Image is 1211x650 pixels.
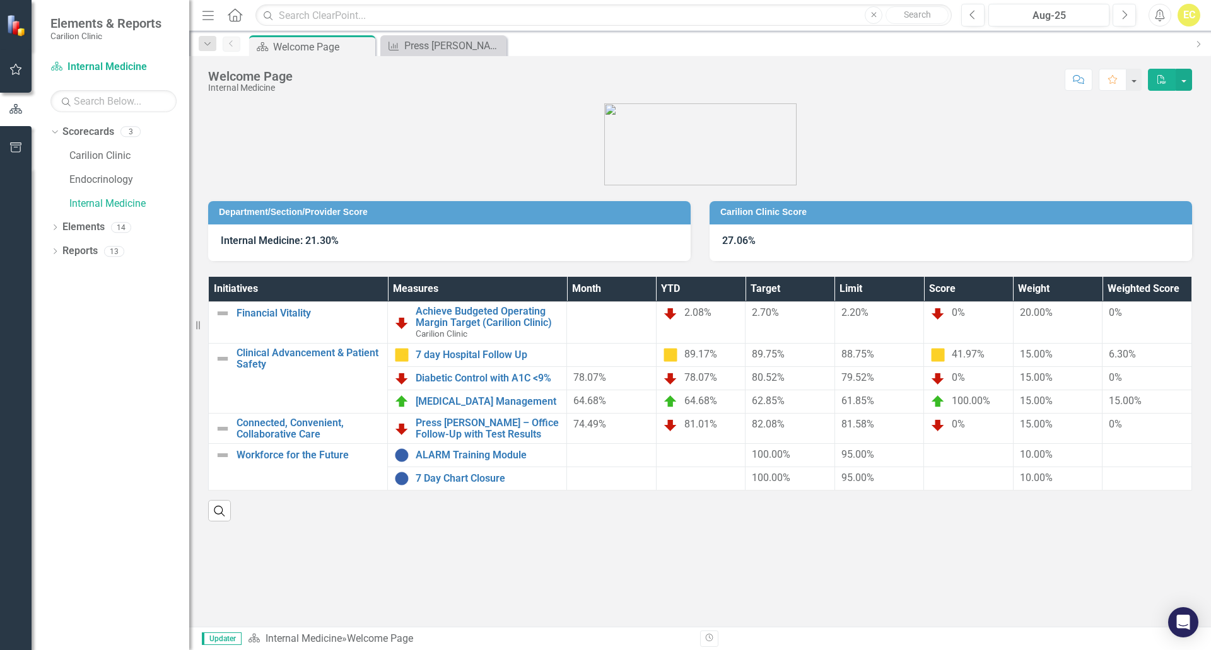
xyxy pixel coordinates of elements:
[722,235,756,247] strong: 27.06%
[6,15,28,37] img: ClearPoint Strategy
[209,414,388,444] td: Double-Click to Edit Right Click for Context Menu
[388,344,567,367] td: Double-Click to Edit Right Click for Context Menu
[684,395,717,407] span: 64.68%
[663,417,678,432] img: Below Plan
[62,125,114,139] a: Scorecards
[1109,418,1122,430] span: 0%
[416,396,560,407] a: [MEDICAL_DATA] Management
[952,418,965,430] span: 0%
[1178,4,1200,26] div: EC
[416,473,560,484] a: 7 Day Chart Closure
[1020,395,1053,407] span: 15.00%
[1109,395,1142,407] span: 15.00%
[573,418,606,430] span: 74.49%
[416,328,467,339] span: Carilion Clinic
[684,418,717,430] span: 81.01%
[841,418,874,430] span: 81.58%
[215,306,230,321] img: Not Defined
[752,306,779,318] span: 2.70%
[388,390,567,414] td: Double-Click to Edit Right Click for Context Menu
[388,367,567,390] td: Double-Click to Edit Right Click for Context Menu
[684,348,717,360] span: 89.17%
[684,371,717,383] span: 78.07%
[841,448,874,460] span: 95.00%
[388,467,567,490] td: Double-Click to Edit Right Click for Context Menu
[394,448,409,463] img: No Information
[573,371,606,383] span: 78.07%
[69,173,189,187] a: Endocrinology
[219,207,684,217] h3: Department/Section/Provider Score
[416,450,560,461] a: ALARM Training Module
[1168,607,1198,637] div: Open Intercom Messenger
[209,344,388,414] td: Double-Click to Edit Right Click for Context Menu
[684,306,711,318] span: 2.08%
[347,632,413,644] div: Welcome Page
[208,83,293,93] div: Internal Medicine
[394,394,409,409] img: On Target
[930,306,945,321] img: Below Plan
[215,351,230,366] img: Not Defined
[266,632,342,644] a: Internal Medicine
[841,472,874,484] span: 95.00%
[1020,448,1053,460] span: 10.00%
[1020,306,1053,318] span: 20.00%
[120,127,141,137] div: 3
[416,373,560,384] a: Diabetic Control with A1C <9%
[394,421,409,436] img: Below Plan
[886,6,949,24] button: Search
[416,349,560,361] a: 7 day Hospital Follow Up
[841,371,874,383] span: 79.52%
[111,222,131,233] div: 14
[952,395,990,407] span: 100.00%
[930,417,945,432] img: Below Plan
[202,632,242,645] span: Updater
[394,371,409,386] img: Below Plan
[273,39,372,55] div: Welcome Page
[388,414,567,444] td: Double-Click to Edit Right Click for Context Menu
[208,69,293,83] div: Welcome Page
[752,448,790,460] span: 100.00%
[104,246,124,257] div: 13
[248,632,691,646] div: »
[237,417,381,439] a: Connected, Convenient, Collaborative Care
[62,220,105,235] a: Elements
[215,421,230,436] img: Not Defined
[752,348,785,360] span: 89.75%
[1109,306,1122,318] span: 0%
[573,395,606,407] span: 64.68%
[50,90,177,112] input: Search Below...
[50,31,161,41] small: Carilion Clinic
[394,471,409,486] img: No Information
[394,347,409,363] img: Caution
[209,444,388,490] td: Double-Click to Edit Right Click for Context Menu
[988,4,1109,26] button: Aug-25
[604,103,797,185] img: carilion%20clinic%20logo%202.0.png
[930,347,945,363] img: Caution
[841,306,869,318] span: 2.20%
[952,371,965,383] span: 0%
[237,308,381,319] a: Financial Vitality
[752,418,785,430] span: 82.08%
[221,235,339,247] strong: Internal Medicine: 21.30%
[841,348,874,360] span: 88.75%
[720,207,1186,217] h3: Carilion Clinic Score
[663,394,678,409] img: On Target
[404,38,503,54] div: Press [PERSON_NAME] – Office Follow-Up with Test Results
[237,450,381,461] a: Workforce for the Future
[930,394,945,409] img: On Target
[50,60,177,74] a: Internal Medicine
[993,8,1105,23] div: Aug-25
[663,371,678,386] img: Below Plan
[209,302,388,344] td: Double-Click to Edit Right Click for Context Menu
[663,347,678,363] img: Caution
[69,149,189,163] a: Carilion Clinic
[394,315,409,330] img: Below Plan
[1020,348,1053,360] span: 15.00%
[952,306,965,318] span: 0%
[388,444,567,467] td: Double-Click to Edit Right Click for Context Menu
[1020,472,1053,484] span: 10.00%
[952,348,985,360] span: 41.97%
[1020,418,1053,430] span: 15.00%
[1020,371,1053,383] span: 15.00%
[388,302,567,344] td: Double-Click to Edit Right Click for Context Menu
